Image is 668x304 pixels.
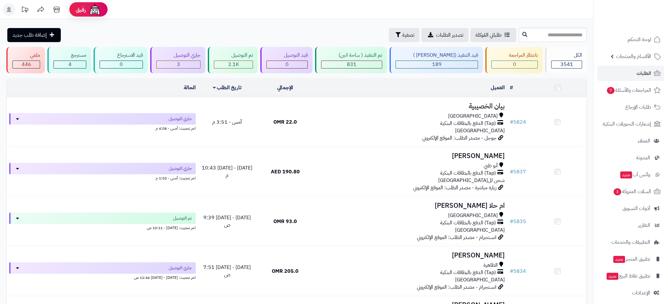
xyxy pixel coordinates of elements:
[613,255,650,264] span: تطبيق المتجر
[100,52,143,59] div: قيد الاسترجاع
[413,184,496,192] span: زيارة مباشرة - مصدر الطلب: الموقع الإلكتروني
[625,103,651,112] span: طلبات الإرجاع
[597,116,664,132] a: إشعارات التحويلات البنكية
[483,262,498,269] span: الظاهرة
[277,84,293,91] a: الإجمالي
[271,168,300,176] span: 190.80 AED
[388,47,484,73] a: قيد التنفيذ ([PERSON_NAME] ) 189
[417,234,496,241] span: انستجرام - مصدر الطلب: الموقع الإلكتروني
[597,268,664,284] a: تطبيق نقاط البيعجديد
[455,127,505,134] span: [GEOGRAPHIC_DATA]
[510,118,526,126] a: #5824
[421,28,468,42] a: تصدير الطلبات
[614,188,621,195] span: 3
[12,31,47,39] span: إضافة طلب جديد
[46,47,92,73] a: مسترجع 4
[100,61,143,68] div: 0
[169,165,192,172] span: جاري التوصيل
[607,273,618,280] span: جديد
[470,28,516,42] a: طلباتي المُوكلة
[213,84,242,91] a: تاريخ الطلب
[54,61,86,68] div: 4
[438,177,505,184] span: شحن لل[GEOGRAPHIC_DATA]
[173,215,192,221] span: تم التوصيل
[321,61,382,68] div: 831
[169,265,192,271] span: جاري التوصيل
[638,136,650,145] span: العملاء
[402,31,414,39] span: تصفية
[9,125,196,131] div: اخر تحديث: أمس - 4:08 م
[149,47,207,73] a: جاري التوصيل 3
[597,133,664,148] a: العملاء
[603,119,651,128] span: إشعارات التحويلات البنكية
[455,276,505,284] span: [GEOGRAPHIC_DATA]
[551,52,582,59] div: الكل
[53,52,86,59] div: مسترجع
[513,61,516,68] span: 0
[202,164,252,179] span: [DATE] - [DATE] 10:43 م
[422,134,496,142] span: جوجل - مصدر الطلب: الموقع الإلكتروني
[214,61,253,68] div: 2068
[597,83,664,98] a: المراجعات والأسئلة7
[510,218,513,225] span: #
[228,61,239,68] span: 2.1K
[259,47,314,73] a: قيد التوصيل 0
[203,214,251,229] span: [DATE] - [DATE] 9:39 ص
[317,152,505,160] h3: [PERSON_NAME]
[597,150,664,165] a: المدونة
[22,61,31,68] span: 446
[17,3,33,18] a: تحديثات المنصة
[321,52,382,59] div: تم التنفيذ ( ساحة اتين)
[68,61,72,68] span: 4
[440,170,496,177] span: (Tap) الدفع بالبطاقات البنكية
[597,66,664,81] a: الطلبات
[597,201,664,216] a: أدوات التسويق
[510,267,513,275] span: #
[88,3,101,16] img: ai-face.png
[273,218,297,225] span: 93.0 OMR
[317,202,505,209] h3: ام حلا [PERSON_NAME]
[212,118,242,126] span: أمس - 3:51 م
[9,274,196,280] div: اخر تحديث: [DATE] - [DATE] 11:46 ص
[613,256,625,263] span: جديد
[13,61,40,68] div: 446
[9,224,196,231] div: اخر تحديث: [DATE] - 10:11 ص
[440,219,496,227] span: (Tap) الدفع بالبطاقات البنكية
[12,52,40,59] div: ملغي
[314,47,388,73] a: تم التنفيذ ( ساحة اتين) 831
[389,28,419,42] button: تصفية
[214,52,253,59] div: تم التوصيل
[597,32,664,47] a: لوحة التحكم
[432,61,442,68] span: 189
[436,31,463,39] span: تصدير الطلبات
[620,170,650,179] span: وآتس آب
[510,84,513,91] a: #
[396,52,478,59] div: قيد التنفيذ ([PERSON_NAME] )
[448,212,498,219] span: [GEOGRAPHIC_DATA]
[492,61,538,68] div: 0
[607,87,615,94] span: 7
[76,6,86,13] span: رفيق
[267,61,307,68] div: 0
[347,61,356,68] span: 831
[616,52,651,61] span: الأقسام والمنتجات
[7,28,61,42] a: إضافة طلب جديد
[317,103,505,110] h3: بيان الخصيبية
[606,271,650,280] span: تطبيق نقاط البيع
[597,235,664,250] a: التطبيقات والخدمات
[510,168,526,176] a: #5837
[120,61,123,68] span: 0
[510,218,526,225] a: #5835
[448,112,498,120] span: [GEOGRAPHIC_DATA]
[440,269,496,276] span: (Tap) الدفع بالبطاقات البنكية
[510,118,513,126] span: #
[207,47,259,73] a: تم التوصيل 2.1K
[597,285,664,300] a: الإعدادات
[285,61,289,68] span: 0
[484,47,544,73] a: بانتظار المراجعة 0
[620,171,632,178] span: جديد
[636,153,650,162] span: المدونة
[177,61,180,68] span: 3
[491,52,538,59] div: بانتظار المراجعة
[622,204,650,213] span: أدوات التسويق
